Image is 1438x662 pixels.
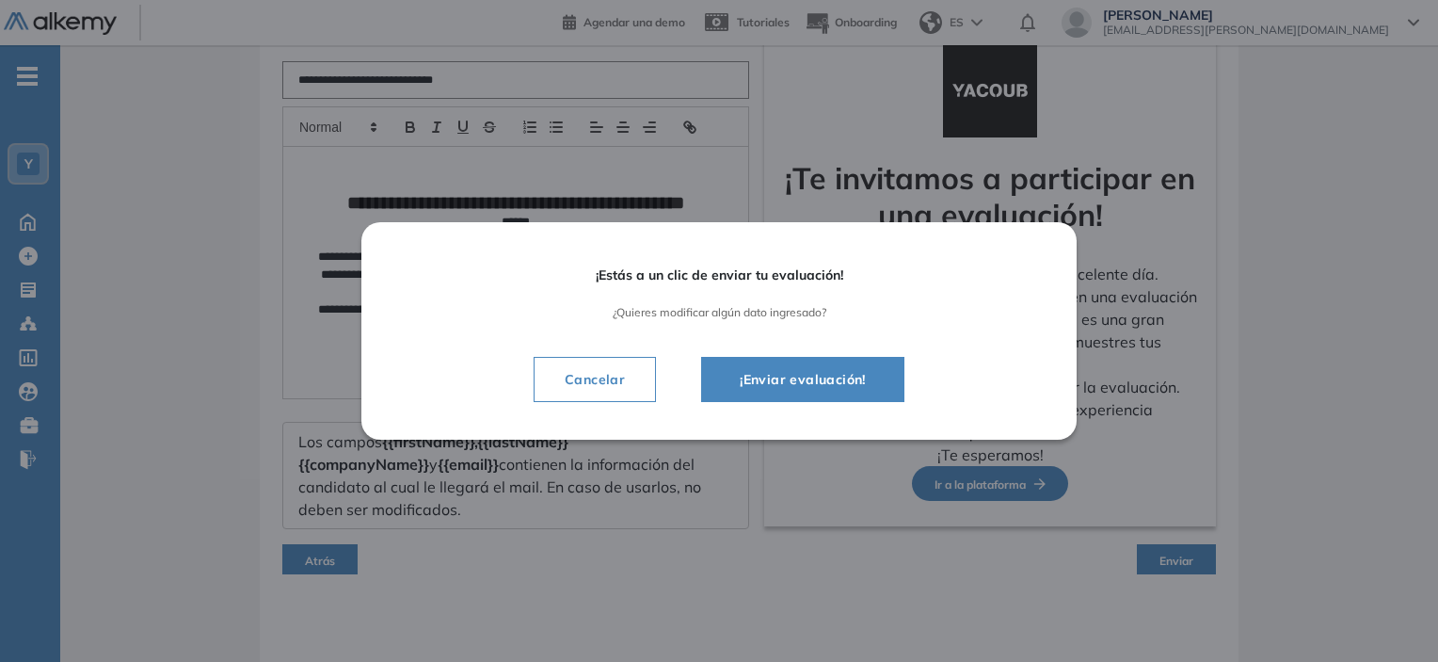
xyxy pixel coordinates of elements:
[534,357,656,402] button: Cancelar
[1344,572,1438,662] div: Widget de chat
[1344,572,1438,662] iframe: Chat Widget
[414,306,1024,319] span: ¿Quieres modificar algún dato ingresado?
[550,368,640,391] span: Cancelar
[701,357,904,402] button: ¡Enviar evaluación!
[414,267,1024,283] span: ¡Estás a un clic de enviar tu evaluación!
[725,368,881,391] span: ¡Enviar evaluación!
